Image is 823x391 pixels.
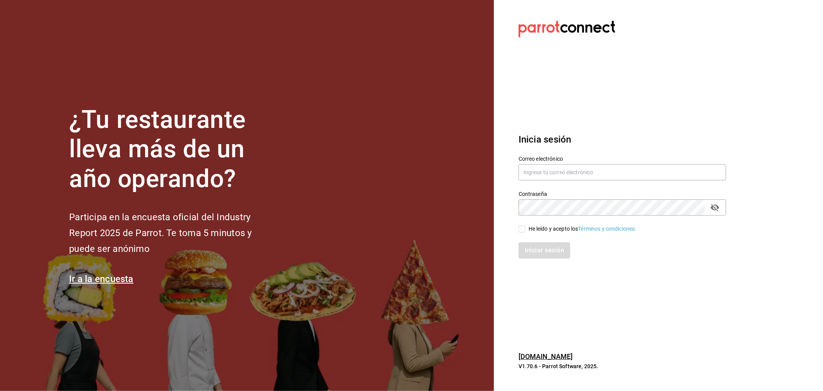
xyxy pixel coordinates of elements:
p: V1.70.6 - Parrot Software, 2025. [519,362,726,370]
label: Correo electrónico [519,156,726,161]
a: Ir a la encuesta [69,274,134,284]
h1: ¿Tu restaurante lleva más de un año operando? [69,105,277,194]
h3: Inicia sesión [519,133,726,146]
a: Términos y condiciones. [578,226,637,232]
label: Contraseña [519,191,726,197]
div: He leído y acepto los [529,225,637,233]
h2: Participa en la encuesta oficial del Industry Report 2025 de Parrot. Te toma 5 minutos y puede se... [69,209,277,257]
button: passwordField [708,201,722,214]
input: Ingresa tu correo electrónico [519,164,726,180]
a: [DOMAIN_NAME] [519,352,573,360]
